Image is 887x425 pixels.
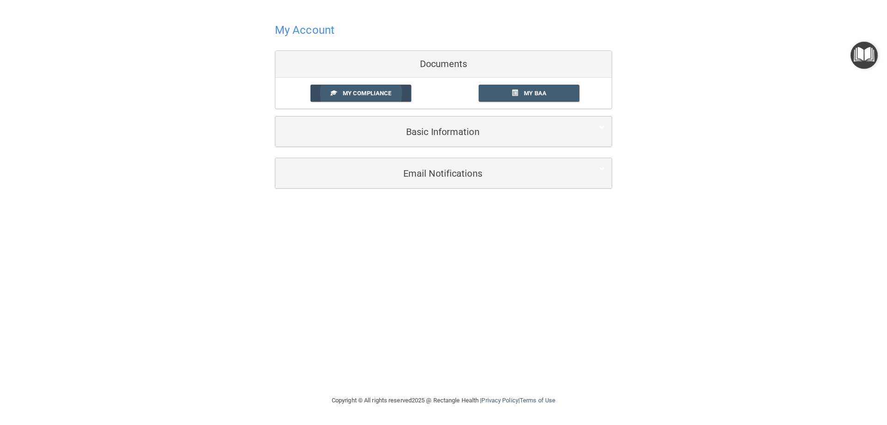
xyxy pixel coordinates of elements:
[275,51,612,78] div: Documents
[282,163,605,184] a: Email Notifications
[727,359,876,396] iframe: Drift Widget Chat Controller
[343,90,391,97] span: My Compliance
[275,386,612,415] div: Copyright © All rights reserved 2025 @ Rectangle Health | |
[851,42,878,69] button: Open Resource Center
[282,168,577,179] h5: Email Notifications
[275,24,334,36] h4: My Account
[481,397,518,404] a: Privacy Policy
[524,90,547,97] span: My BAA
[282,127,577,137] h5: Basic Information
[282,121,605,142] a: Basic Information
[520,397,555,404] a: Terms of Use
